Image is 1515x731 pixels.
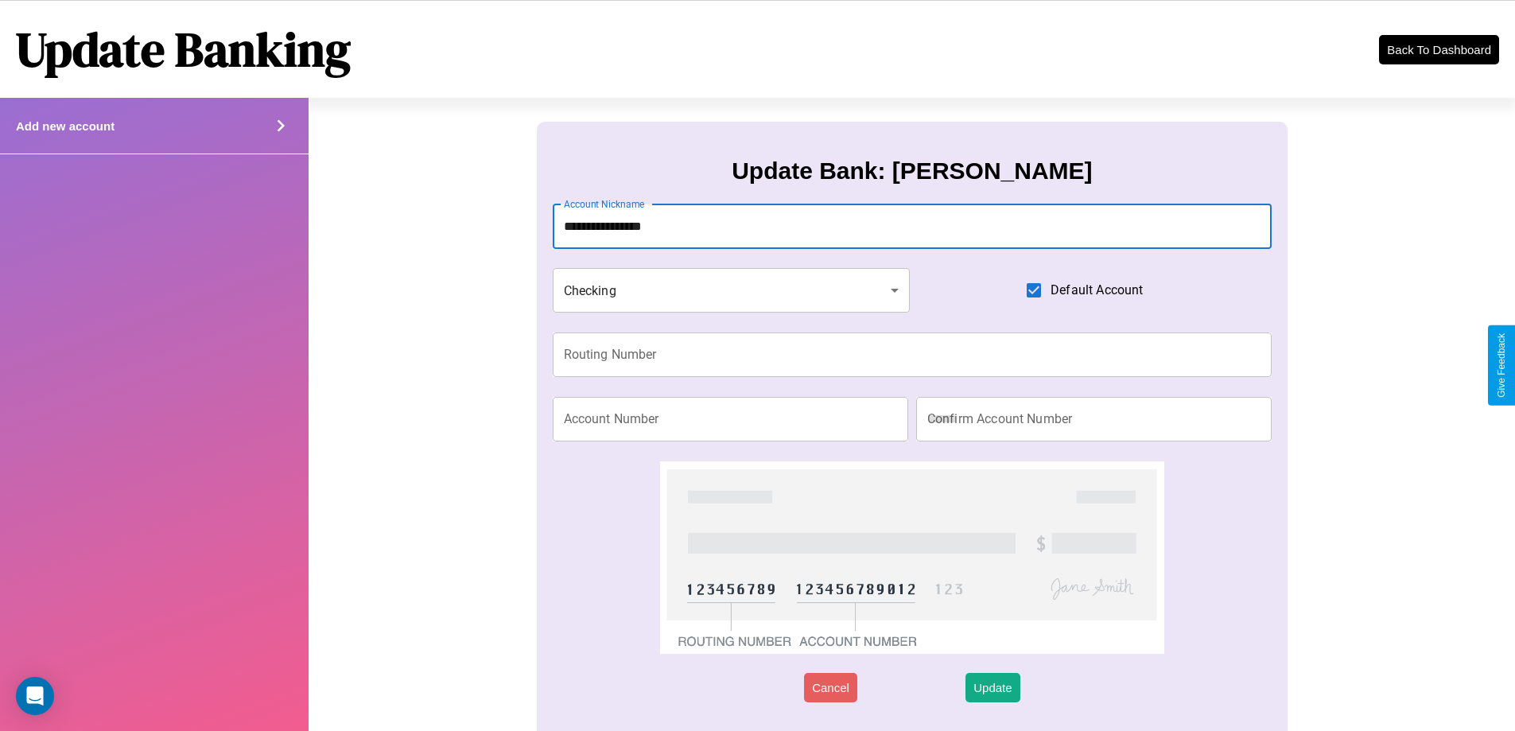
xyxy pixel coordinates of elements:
h4: Add new account [16,119,115,133]
h3: Update Bank: [PERSON_NAME] [732,157,1092,185]
div: Open Intercom Messenger [16,677,54,715]
button: Back To Dashboard [1379,35,1499,64]
img: check [660,461,1163,654]
h1: Update Banking [16,17,351,82]
label: Account Nickname [564,197,645,211]
span: Default Account [1051,281,1143,300]
button: Update [965,673,1020,702]
div: Give Feedback [1496,333,1507,398]
div: Checking [553,268,911,313]
button: Cancel [804,673,857,702]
